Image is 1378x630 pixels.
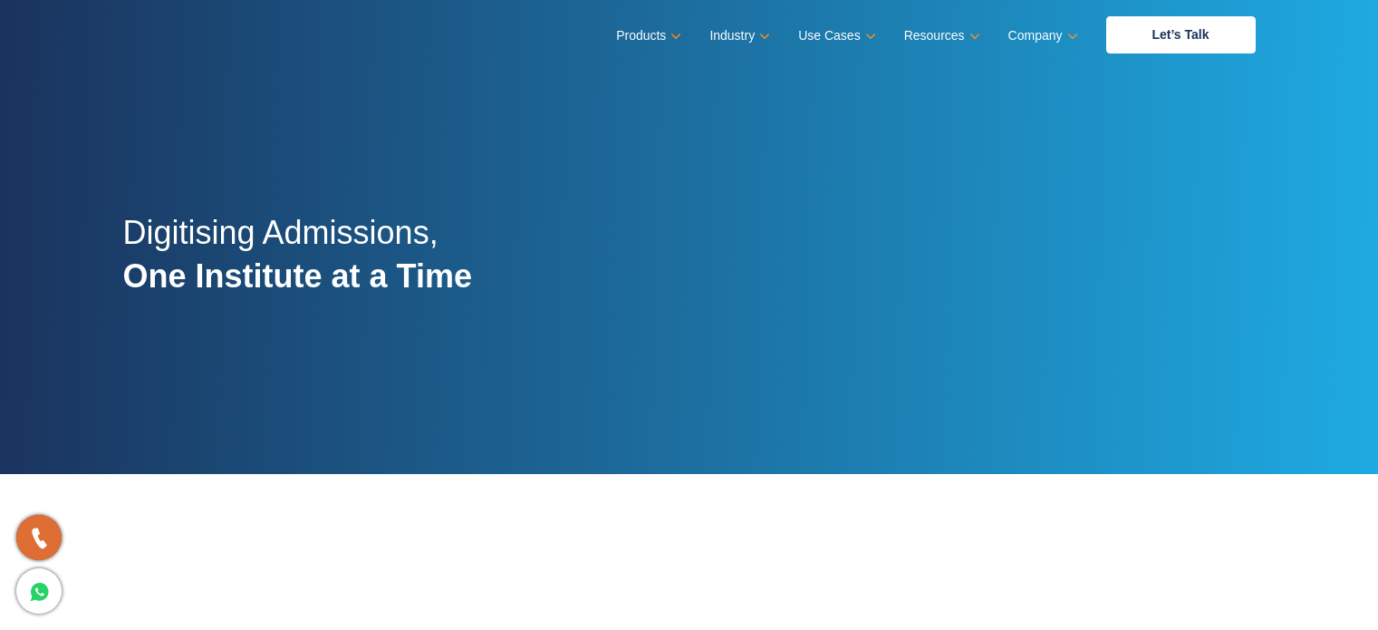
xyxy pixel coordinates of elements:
[798,23,872,49] a: Use Cases
[123,257,472,295] strong: One Institute at a Time
[904,23,977,49] a: Resources
[709,23,766,49] a: Industry
[1008,23,1074,49] a: Company
[123,211,472,318] h2: Digitising Admissions,
[616,23,678,49] a: Products
[1106,16,1256,53] a: Let’s Talk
